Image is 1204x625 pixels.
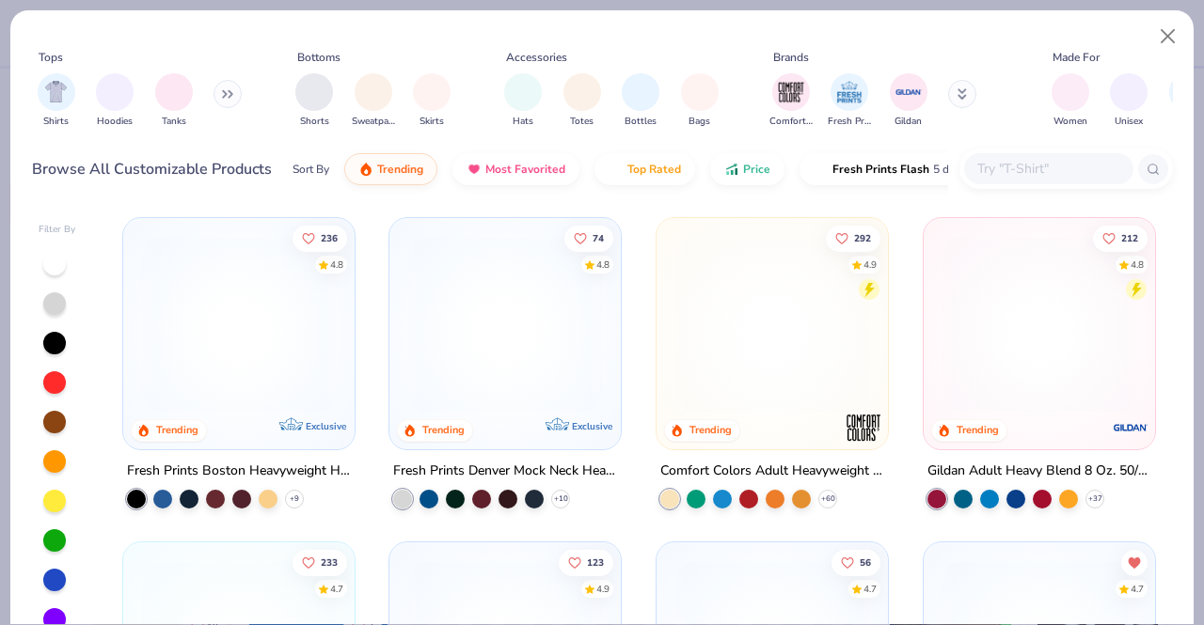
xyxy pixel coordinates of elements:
[769,73,813,129] button: filter button
[305,420,345,432] span: Exclusive
[485,162,565,177] span: Most Favorited
[895,115,922,129] span: Gildan
[413,73,451,129] button: filter button
[554,493,568,505] span: + 10
[43,115,69,129] span: Shirts
[393,460,617,483] div: Fresh Prints Denver Mock Neck Heavyweight Sweatshirt
[513,81,534,102] img: Hats Image
[1121,233,1138,242] span: 212
[1118,81,1140,102] img: Unisex Image
[421,81,443,102] img: Skirts Image
[413,73,451,129] div: filter for Skirts
[854,233,871,242] span: 292
[863,582,877,596] div: 4.7
[832,162,929,177] span: Fresh Prints Flash
[504,73,542,129] button: filter button
[295,73,333,129] button: filter button
[358,162,373,177] img: trending.gif
[300,115,329,129] span: Shorts
[814,162,829,177] img: flash.gif
[97,115,133,129] span: Hoodies
[363,81,384,102] img: Sweatpants Image
[1059,81,1081,102] img: Women Image
[293,161,329,178] div: Sort By
[290,493,299,505] span: + 9
[155,73,193,129] div: filter for Tanks
[330,582,343,596] div: 4.7
[377,162,423,177] span: Trending
[769,115,813,129] span: Comfort Colors
[1052,73,1089,129] div: filter for Women
[352,73,395,129] button: filter button
[560,549,614,575] button: Like
[563,73,601,129] button: filter button
[890,73,927,129] button: filter button
[570,115,594,129] span: Totes
[1052,73,1089,129] button: filter button
[890,73,927,129] div: filter for Gildan
[39,49,63,66] div: Tops
[1131,582,1144,596] div: 4.7
[452,153,579,185] button: Most Favorited
[335,237,529,412] img: d4a37e75-5f2b-4aef-9a6e-23330c63bbc0
[1087,493,1101,505] span: + 37
[506,49,567,66] div: Accessories
[769,73,813,129] div: filter for Comfort Colors
[1121,549,1148,575] button: Unlike
[127,460,351,483] div: Fresh Prints Boston Heavyweight Hoodie
[933,159,1003,180] span: 5 day delivery
[625,115,657,129] span: Bottles
[563,73,601,129] div: filter for Totes
[504,73,542,129] div: filter for Hats
[1112,409,1149,446] img: Gildan logo
[408,237,602,412] img: f5d85501-0dbb-4ee4-b115-c08fa3845d83
[96,73,134,129] button: filter button
[1053,49,1100,66] div: Made For
[681,73,719,129] div: filter for Bags
[895,78,923,106] img: Gildan Image
[773,49,809,66] div: Brands
[689,115,710,129] span: Bags
[800,153,1017,185] button: Fresh Prints Flash5 day delivery
[660,460,884,483] div: Comfort Colors Adult Heavyweight T-Shirt
[943,237,1136,412] img: 01756b78-01f6-4cc6-8d8a-3c30c1a0c8ac
[1150,19,1186,55] button: Close
[835,78,863,106] img: Fresh Prints Image
[96,73,134,129] div: filter for Hoodies
[630,81,651,102] img: Bottles Image
[32,158,272,180] div: Browse All Customizable Products
[572,81,593,102] img: Totes Image
[845,409,882,446] img: Comfort Colors logo
[828,115,871,129] span: Fresh Prints
[597,258,610,272] div: 4.8
[352,115,395,129] span: Sweatpants
[622,73,659,129] button: filter button
[588,557,605,567] span: 123
[681,73,719,129] button: filter button
[155,73,193,129] button: filter button
[352,73,395,129] div: filter for Sweatpants
[1093,225,1148,251] button: Like
[572,420,612,432] span: Exclusive
[1110,73,1148,129] button: filter button
[627,162,681,177] span: Top Rated
[162,115,186,129] span: Tanks
[832,549,880,575] button: Like
[304,81,325,102] img: Shorts Image
[777,78,805,106] img: Comfort Colors Image
[594,233,605,242] span: 74
[609,162,624,177] img: TopRated.gif
[1115,115,1143,129] span: Unisex
[321,557,338,567] span: 233
[1053,115,1087,129] span: Women
[1131,258,1144,272] div: 4.8
[45,81,67,102] img: Shirts Image
[743,162,770,177] span: Price
[689,81,709,102] img: Bags Image
[420,115,444,129] span: Skirts
[863,258,877,272] div: 4.9
[39,223,76,237] div: Filter By
[860,557,871,567] span: 56
[565,225,614,251] button: Like
[821,493,835,505] span: + 60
